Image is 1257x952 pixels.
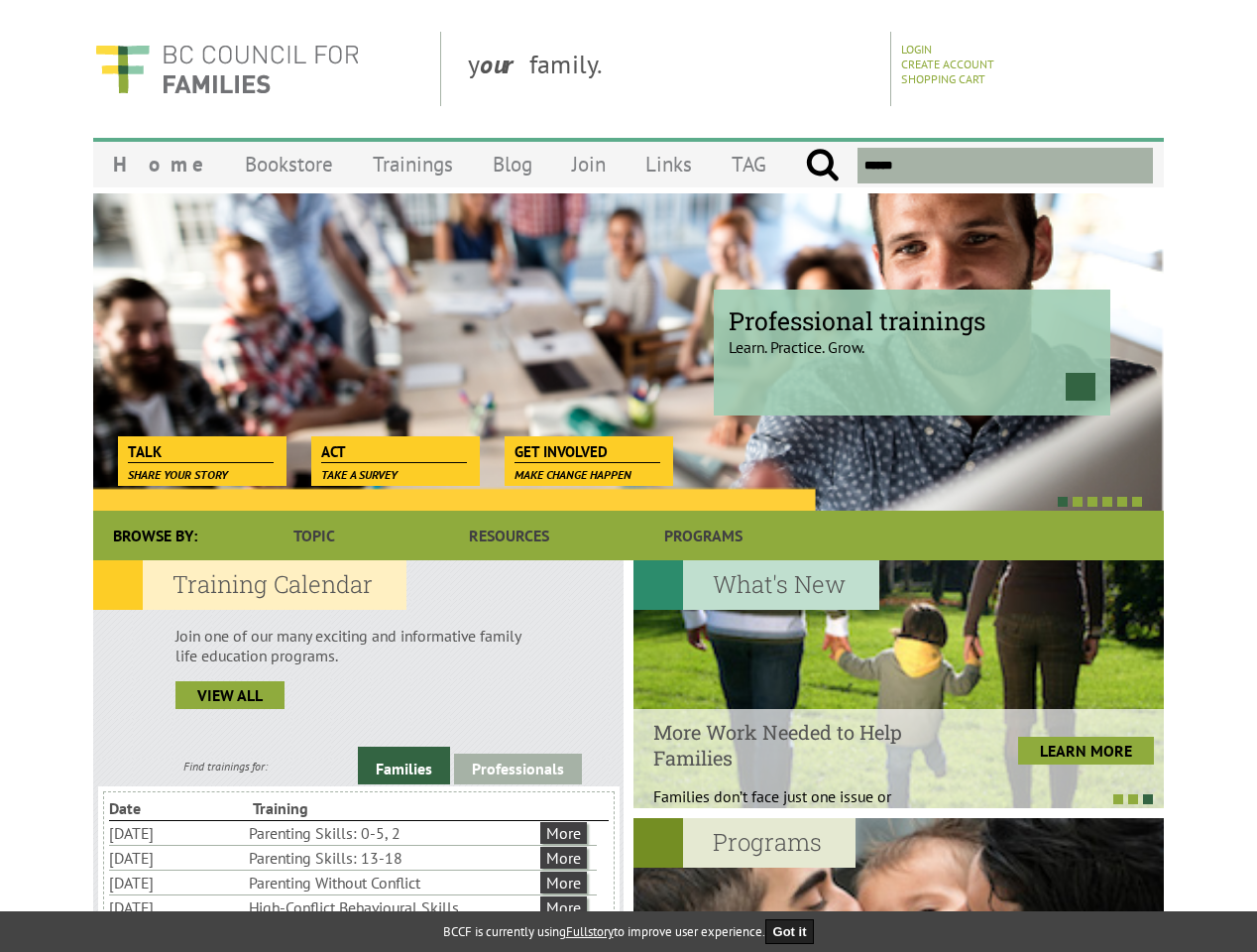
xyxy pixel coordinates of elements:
[249,846,536,870] li: Parenting Skills: 13-18
[729,320,1095,357] p: Learn. Practice. Grow.
[411,511,606,560] a: Resources
[175,681,285,709] a: view all
[901,57,994,71] a: Create Account
[353,141,473,187] a: Trainings
[729,304,1095,337] span: Professional trainings
[1018,737,1154,765] a: LEARN MORE
[633,560,879,610] h2: What's New
[93,511,217,560] div: Browse By:
[93,141,225,187] a: Home
[93,32,361,106] img: BC Council for FAMILIES
[109,821,245,845] li: [DATE]
[358,747,450,784] a: Families
[249,895,536,919] li: High-Conflict Behavioural Skills
[901,42,932,57] a: Login
[552,141,626,187] a: Join
[321,441,467,463] span: Act
[633,818,856,868] h2: Programs
[109,895,245,919] li: [DATE]
[540,847,587,869] a: More
[128,441,274,463] span: Talk
[566,923,614,940] a: Fullstory
[225,141,353,187] a: Bookstore
[505,436,670,464] a: Get Involved Make change happen
[109,871,245,894] li: [DATE]
[249,871,536,894] li: Parenting Without Conflict
[653,786,950,826] p: Families don’t face just one issue or problem;...
[93,759,358,773] div: Find trainings for:
[712,141,786,187] a: TAG
[514,467,631,482] span: Make change happen
[217,511,411,560] a: Topic
[540,896,587,918] a: More
[473,141,552,187] a: Blog
[540,872,587,893] a: More
[249,821,536,845] li: Parenting Skills: 0-5, 2
[454,754,582,784] a: Professionals
[480,48,529,80] strong: our
[311,436,477,464] a: Act Take a survey
[901,71,985,86] a: Shopping Cart
[626,141,712,187] a: Links
[607,511,801,560] a: Programs
[452,32,891,106] div: y family.
[765,919,815,944] button: Got it
[540,822,587,844] a: More
[109,796,249,820] li: Date
[175,626,541,665] p: Join one of our many exciting and informative family life education programs.
[128,467,228,482] span: Share your story
[321,467,398,482] span: Take a survey
[805,148,840,183] input: Submit
[118,436,284,464] a: Talk Share your story
[253,796,393,820] li: Training
[109,846,245,870] li: [DATE]
[514,441,660,463] span: Get Involved
[93,560,406,610] h2: Training Calendar
[653,719,950,771] h4: More Work Needed to Help Families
